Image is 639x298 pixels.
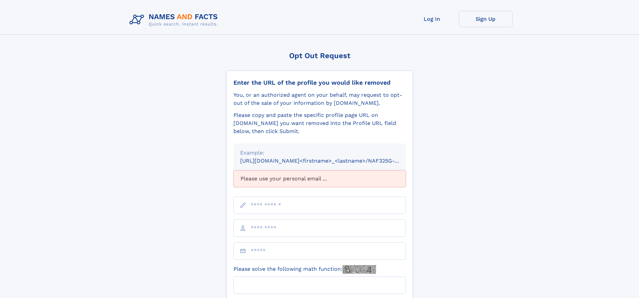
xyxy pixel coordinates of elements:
div: Opt Out Request [226,51,413,60]
a: Sign Up [459,11,513,27]
div: Enter the URL of the profile you would like removed [233,79,406,86]
small: [URL][DOMAIN_NAME]<firstname>_<lastname>/NAF325G-xxxxxxxx [240,158,419,164]
div: You, or an authorized agent on your behalf, may request to opt-out of the sale of your informatio... [233,91,406,107]
div: Example: [240,149,399,157]
img: Logo Names and Facts [127,11,223,29]
div: Please copy and paste the specific profile page URL on [DOMAIN_NAME] you want removed into the Pr... [233,111,406,135]
a: Log In [405,11,459,27]
label: Please solve the following math function: [233,265,376,274]
div: Please use your personal email ... [233,170,406,187]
